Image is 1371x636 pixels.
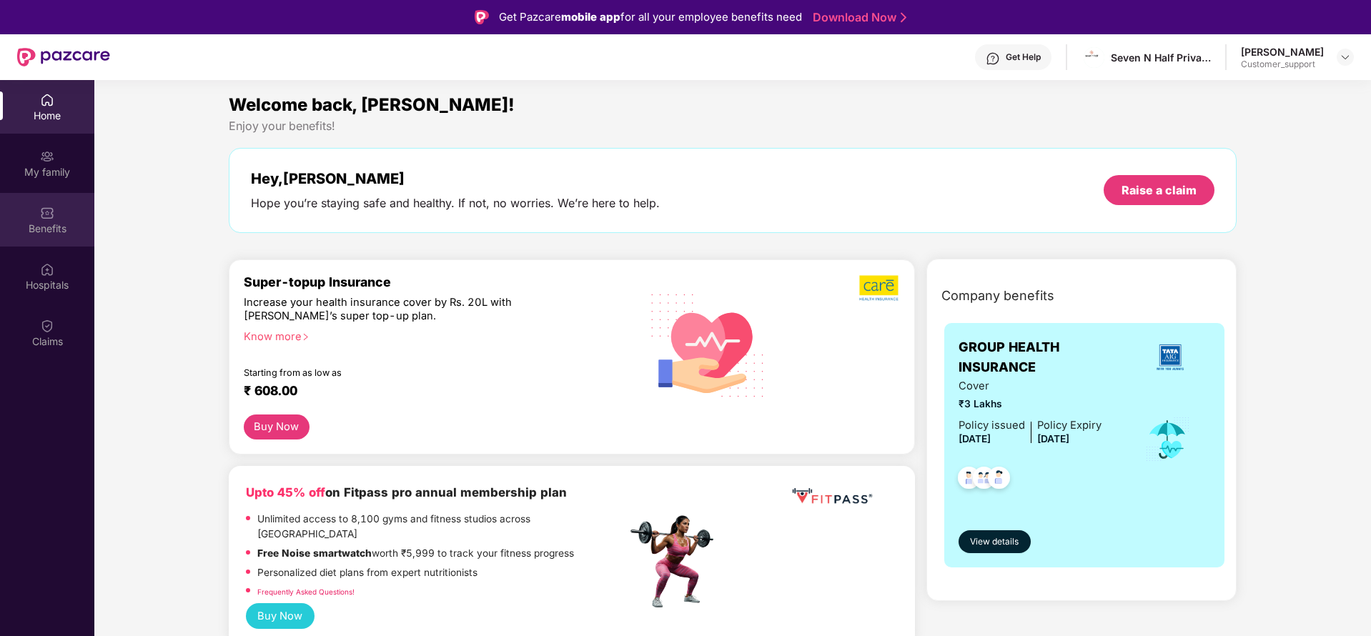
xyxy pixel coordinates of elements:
[251,170,660,187] div: Hey, [PERSON_NAME]
[1037,433,1069,444] span: [DATE]
[246,603,315,630] button: Buy Now
[959,530,1031,553] button: View details
[986,51,1000,66] img: svg+xml;base64,PHN2ZyBpZD0iSGVscC0zMngzMiIgeG1sbnM9Imh0dHA6Ly93d3cudzMub3JnLzIwMDAvc3ZnIiB3aWR0aD...
[229,119,1237,134] div: Enjoy your benefits!
[244,274,627,289] div: Super-topup Insurance
[789,483,875,510] img: fppp.png
[40,206,54,220] img: svg+xml;base64,PHN2ZyBpZD0iQmVuZWZpdHMiIHhtbG5zPSJodHRwOi8vd3d3LnczLm9yZy8yMDAwL3N2ZyIgd2lkdGg9Ij...
[251,196,660,211] div: Hope you’re staying safe and healthy. If not, no worries. We’re here to help.
[17,48,110,66] img: New Pazcare Logo
[40,319,54,333] img: svg+xml;base64,PHN2ZyBpZD0iQ2xhaW0iIHhtbG5zPSJodHRwOi8vd3d3LnczLm9yZy8yMDAwL3N2ZyIgd2lkdGg9IjIwIi...
[970,535,1019,549] span: View details
[813,10,902,25] a: Download Now
[246,485,567,500] b: on Fitpass pro annual membership plan
[859,274,900,302] img: b5dec4f62d2307b9de63beb79f102df3.png
[941,286,1054,306] span: Company benefits
[1006,51,1041,63] div: Get Help
[1084,47,1104,68] img: untitled.jpg
[244,330,618,340] div: Know more
[257,546,574,562] p: worth ₹5,999 to track your fitness progress
[257,565,477,581] p: Personalized diet plans from expert nutritionists
[966,462,1001,497] img: svg+xml;base64,PHN2ZyB4bWxucz0iaHR0cDovL3d3dy53My5vcmcvMjAwMC9zdmciIHdpZHRoPSI0OC45MTUiIGhlaWdodD...
[244,414,310,439] button: Buy Now
[257,547,372,559] strong: Free Noise smartwatch
[1340,51,1351,63] img: svg+xml;base64,PHN2ZyBpZD0iRHJvcGRvd24tMzJ4MzIiIHhtbG5zPSJodHRwOi8vd3d3LnczLm9yZy8yMDAwL3N2ZyIgd2...
[229,94,515,115] span: Welcome back, [PERSON_NAME]!
[244,296,565,324] div: Increase your health insurance cover by Rs. 20L with [PERSON_NAME]’s super top-up plan.
[1144,416,1191,463] img: icon
[244,367,566,377] div: Starting from as low as
[1151,338,1189,377] img: insurerLogo
[981,462,1016,497] img: svg+xml;base64,PHN2ZyB4bWxucz0iaHR0cDovL3d3dy53My5vcmcvMjAwMC9zdmciIHdpZHRoPSI0OC45NDMiIGhlaWdodD...
[959,337,1129,378] span: GROUP HEALTH INSURANCE
[901,10,906,25] img: Stroke
[246,485,325,500] b: Upto 45% off
[1122,182,1197,198] div: Raise a claim
[40,149,54,164] img: svg+xml;base64,PHN2ZyB3aWR0aD0iMjAiIGhlaWdodD0iMjAiIHZpZXdCb3g9IjAgMCAyMCAyMCIgZmlsbD0ibm9uZSIgeG...
[40,262,54,277] img: svg+xml;base64,PHN2ZyBpZD0iSG9zcGl0YWxzIiB4bWxucz0iaHR0cDovL3d3dy53My5vcmcvMjAwMC9zdmciIHdpZHRoPS...
[499,9,802,26] div: Get Pazcare for all your employee benefits need
[959,397,1102,412] span: ₹3 Lakhs
[959,433,991,444] span: [DATE]
[959,417,1025,434] div: Policy issued
[244,383,613,400] div: ₹ 608.00
[1037,417,1102,434] div: Policy Expiry
[302,333,310,341] span: right
[257,512,626,542] p: Unlimited access to 8,100 gyms and fitness studios across [GEOGRAPHIC_DATA]
[951,462,986,497] img: svg+xml;base64,PHN2ZyB4bWxucz0iaHR0cDovL3d3dy53My5vcmcvMjAwMC9zdmciIHdpZHRoPSI0OC45NDMiIGhlaWdodD...
[640,275,776,414] img: svg+xml;base64,PHN2ZyB4bWxucz0iaHR0cDovL3d3dy53My5vcmcvMjAwMC9zdmciIHhtbG5zOnhsaW5rPSJodHRwOi8vd3...
[1241,45,1324,59] div: [PERSON_NAME]
[561,10,620,24] strong: mobile app
[626,512,726,612] img: fpp.png
[257,587,355,596] a: Frequently Asked Questions!
[1111,51,1211,64] div: Seven N Half Private Limited
[1241,59,1324,70] div: Customer_support
[40,93,54,107] img: svg+xml;base64,PHN2ZyBpZD0iSG9tZSIgeG1sbnM9Imh0dHA6Ly93d3cudzMub3JnLzIwMDAvc3ZnIiB3aWR0aD0iMjAiIG...
[959,378,1102,394] span: Cover
[475,10,489,24] img: Logo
